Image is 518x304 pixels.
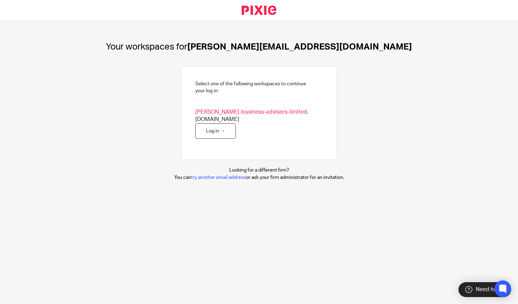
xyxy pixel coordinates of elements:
a: try another email address [191,175,246,180]
h2: Select one of the following workspaces to continue your log in: [195,80,306,95]
span: [PERSON_NAME]-business-advisers-limited [195,109,307,115]
span: .[DOMAIN_NAME] [195,108,323,123]
div: Need help? [458,282,511,297]
h1: [PERSON_NAME][EMAIL_ADDRESS][DOMAIN_NAME] [106,42,412,52]
a: Log in → [195,123,236,139]
p: Looking for a different firm? You can or ask your firm administrator for an invitation. [174,167,344,181]
span: Your workspaces for [106,42,187,51]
